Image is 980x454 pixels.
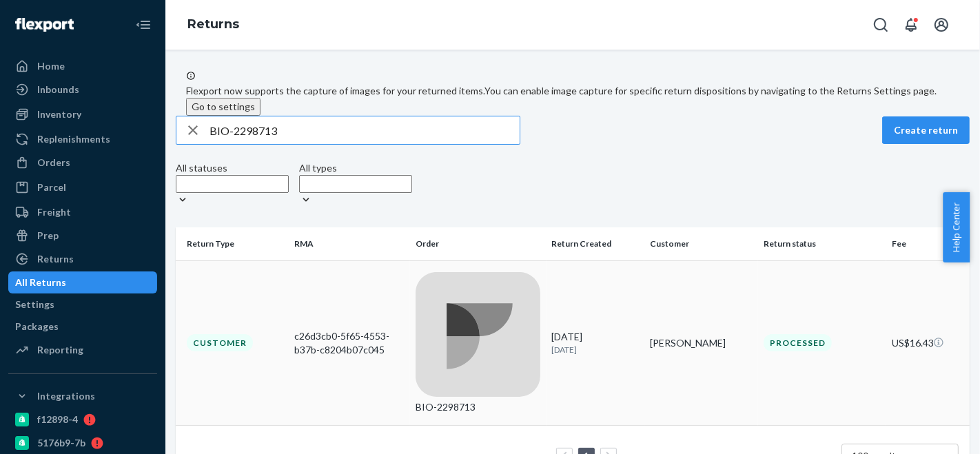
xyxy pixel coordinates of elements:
div: Settings [15,298,54,311]
th: RMA [289,227,411,260]
div: Processed [764,334,832,351]
button: Help Center [943,192,970,262]
a: Inbounds [8,79,157,101]
th: Fee [886,227,970,260]
p: [DATE] [552,344,640,355]
div: f12898-4 [37,413,78,426]
div: All statuses [176,161,289,175]
button: Open notifications [897,11,925,39]
ol: breadcrumbs [176,5,250,45]
div: Integrations [37,389,95,403]
a: Freight [8,201,157,223]
div: Reporting [37,343,83,357]
div: c26d3cb0-5f65-4553-b37b-c8204b07c045 [295,329,405,357]
a: Settings [8,293,157,316]
a: Home [8,55,157,77]
button: Integrations [8,385,157,407]
th: Return Created [547,227,645,260]
div: All Returns [15,276,66,289]
td: US$16.43 [886,260,970,425]
a: Returns [187,17,239,32]
img: Flexport logo [15,18,74,32]
input: Search returns by rma, id, tracking number [210,116,520,144]
div: BIO-2298713 [416,400,540,414]
button: Go to settings [186,98,261,116]
a: Returns [8,248,157,270]
div: Packages [15,320,59,333]
button: Close Navigation [130,11,157,39]
div: Customer [187,334,253,351]
div: 5176b9-7b [37,436,85,450]
th: Return Type [176,227,289,260]
button: Create return [882,116,970,144]
button: Open account menu [928,11,955,39]
div: Inventory [37,107,81,121]
a: Orders [8,152,157,174]
div: [DATE] [552,330,640,355]
a: Reporting [8,339,157,361]
input: All types [299,175,412,193]
th: Order [410,227,546,260]
div: Prep [37,229,59,243]
th: Return status [758,227,887,260]
div: Orders [37,156,70,169]
a: Replenishments [8,128,157,150]
div: Inbounds [37,83,79,96]
span: Flexport now supports the capture of images for your returned items. [186,85,484,96]
div: [PERSON_NAME] [650,336,753,350]
a: Prep [8,225,157,247]
div: Returns [37,252,74,266]
div: Home [37,59,65,73]
input: All statuses [176,175,289,193]
th: Customer [644,227,758,260]
a: f12898-4 [8,409,157,431]
div: All types [299,161,412,175]
span: You can enable image capture for specific return dispositions by navigating to the Returns Settin... [484,85,937,96]
div: Replenishments [37,132,110,146]
a: Inventory [8,103,157,125]
div: Parcel [37,180,66,194]
a: 5176b9-7b [8,432,157,454]
a: All Returns [8,271,157,293]
a: Packages [8,316,157,338]
button: Open Search Box [867,11,895,39]
div: Freight [37,205,71,219]
a: Parcel [8,176,157,198]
